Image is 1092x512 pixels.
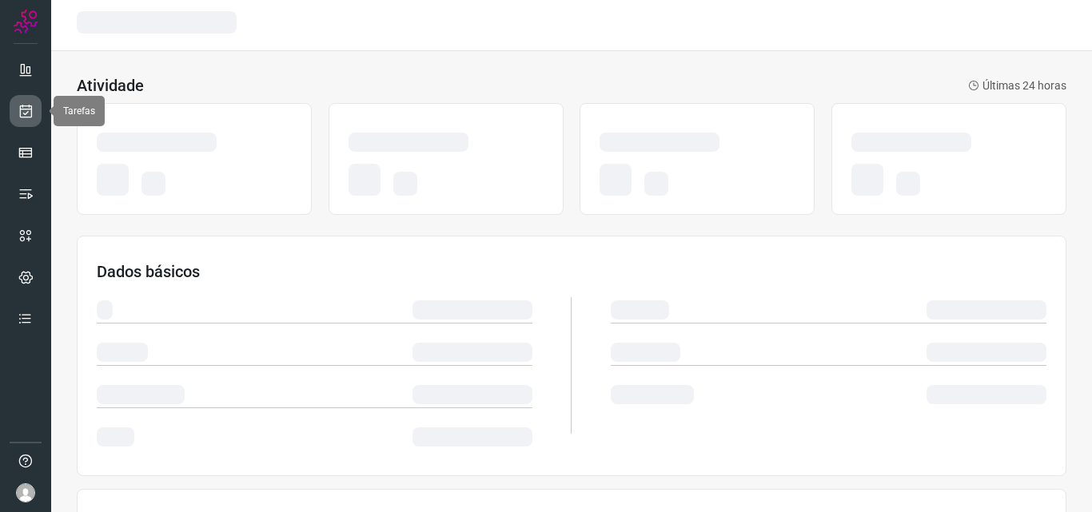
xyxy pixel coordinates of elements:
p: Últimas 24 horas [968,77,1066,94]
span: Tarefas [63,105,95,117]
h3: Atividade [77,76,144,95]
img: Logo [14,10,38,34]
img: avatar-user-boy.jpg [16,483,35,502]
h3: Dados básicos [97,262,1046,281]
